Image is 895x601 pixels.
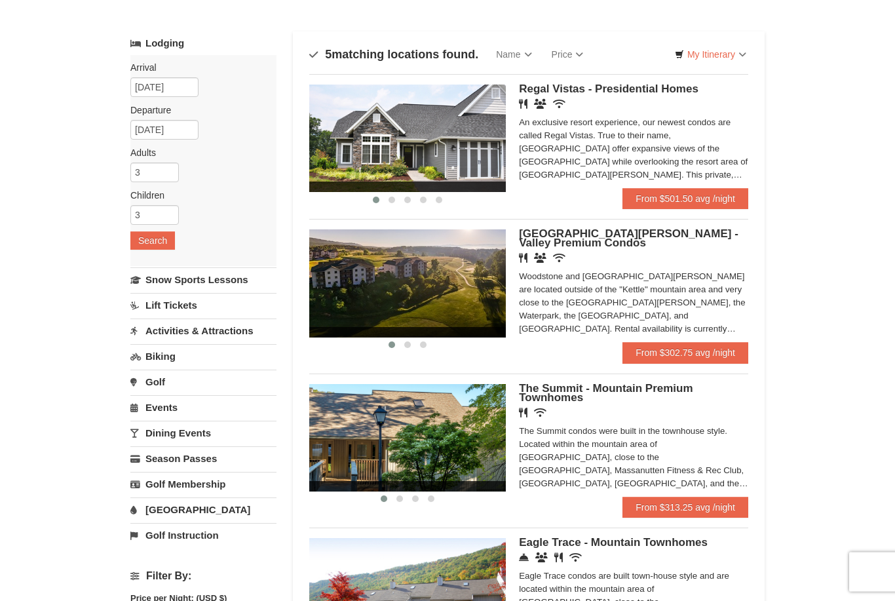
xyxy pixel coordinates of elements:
span: Regal Vistas - Presidential Homes [519,83,698,96]
div: An exclusive resort experience, our newest condos are called Regal Vistas. True to their name, [G... [519,117,748,182]
i: Wireless Internet (free) [553,254,565,263]
h4: Filter By: [130,571,276,583]
a: [GEOGRAPHIC_DATA] [130,498,276,522]
button: Search [130,232,175,250]
i: Wireless Internet (free) [553,100,565,109]
a: Golf Instruction [130,524,276,548]
a: Golf Membership [130,473,276,497]
span: Eagle Trace - Mountain Townhomes [519,537,708,549]
a: Name [486,42,541,68]
span: [GEOGRAPHIC_DATA][PERSON_NAME] - Valley Premium Condos [519,228,738,250]
a: From $313.25 avg /night [622,497,748,518]
a: Dining Events [130,421,276,446]
i: Banquet Facilities [534,100,546,109]
a: Price [542,42,594,68]
i: Restaurant [519,408,527,418]
div: Woodstone and [GEOGRAPHIC_DATA][PERSON_NAME] are located outside of the "Kettle" mountain area an... [519,271,748,336]
a: Events [130,396,276,420]
a: Snow Sports Lessons [130,268,276,292]
i: Restaurant [554,553,563,563]
i: Concierge Desk [519,553,529,563]
i: Wireless Internet (free) [534,408,546,418]
label: Departure [130,104,267,117]
a: Biking [130,345,276,369]
span: The Summit - Mountain Premium Townhomes [519,383,693,404]
a: From $302.75 avg /night [622,343,748,364]
a: My Itinerary [666,45,755,65]
a: From $501.50 avg /night [622,189,748,210]
i: Conference Facilities [535,553,548,563]
i: Restaurant [519,254,527,263]
span: 5 [325,48,332,62]
a: Golf [130,370,276,395]
a: Lift Tickets [130,294,276,318]
label: Arrival [130,62,267,75]
label: Children [130,189,267,203]
div: The Summit condos were built in the townhouse style. Located within the mountain area of [GEOGRAP... [519,425,748,491]
h4: matching locations found. [309,48,478,62]
a: Season Passes [130,447,276,471]
i: Restaurant [519,100,527,109]
a: Activities & Attractions [130,319,276,343]
i: Banquet Facilities [534,254,546,263]
a: Lodging [130,32,276,56]
i: Wireless Internet (free) [569,553,582,563]
label: Adults [130,147,267,160]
